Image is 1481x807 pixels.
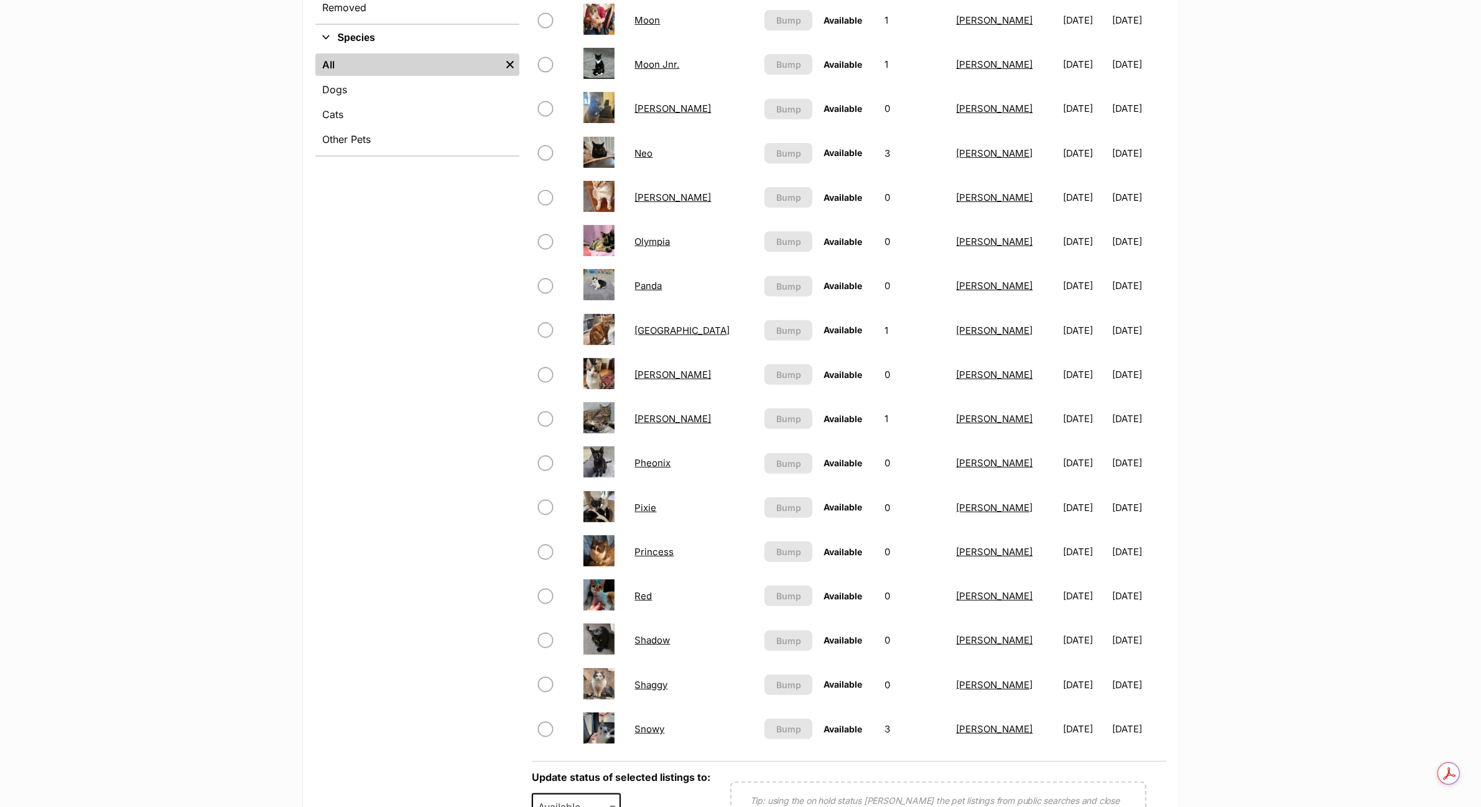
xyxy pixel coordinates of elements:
span: Available [824,325,862,335]
a: [PERSON_NAME] [957,723,1033,735]
span: Bump [776,280,801,293]
span: Bump [776,191,801,204]
a: [PERSON_NAME] [957,679,1033,691]
button: Bump [764,231,812,252]
td: [DATE] [1112,574,1164,617]
span: Available [824,413,862,424]
td: 0 [880,87,950,130]
a: [PERSON_NAME] [957,14,1033,26]
td: 0 [880,441,950,484]
td: [DATE] [1059,309,1111,352]
td: [DATE] [1059,87,1111,130]
td: [DATE] [1112,530,1164,573]
td: [DATE] [1059,574,1111,617]
a: Red [635,590,652,602]
a: [PERSON_NAME] [957,634,1033,646]
td: [DATE] [1059,663,1111,706]
td: [DATE] [1059,441,1111,484]
td: [DATE] [1059,353,1111,396]
a: [PERSON_NAME] [957,236,1033,247]
a: [PERSON_NAME] [957,369,1033,380]
td: [DATE] [1112,663,1164,706]
td: [DATE] [1112,176,1164,219]
td: 0 [880,574,950,617]
td: [DATE] [1112,353,1164,396]
td: [DATE] [1059,264,1111,307]
button: Bump [764,675,812,695]
span: Bump [776,589,801,602]
td: 0 [880,530,950,573]
td: 0 [880,220,950,263]
a: Shadow [635,634,671,646]
a: [PERSON_NAME] [957,546,1033,558]
span: Bump [776,324,801,337]
td: 0 [880,619,950,662]
span: Bump [776,501,801,514]
img: Pixie [583,491,615,522]
a: Moon Jnr. [635,58,680,70]
td: [DATE] [1112,309,1164,352]
button: Bump [764,99,812,119]
div: Species [315,51,519,155]
td: [DATE] [1059,619,1111,662]
a: [PERSON_NAME] [957,280,1033,292]
span: Bump [776,457,801,470]
button: Bump [764,542,812,562]
button: Bump [764,586,812,606]
span: Bump [776,545,801,558]
span: Available [824,458,862,468]
td: [DATE] [1059,530,1111,573]
button: Bump [764,364,812,385]
a: Panda [635,280,662,292]
td: [DATE] [1059,708,1111,750]
a: [PERSON_NAME] [957,590,1033,602]
a: Snowy [635,723,665,735]
td: [DATE] [1112,708,1164,750]
span: Bump [776,58,801,71]
span: Available [824,546,862,557]
a: [PERSON_NAME] [957,191,1033,203]
a: All [315,53,501,76]
button: Species [315,30,519,46]
a: [PERSON_NAME] [957,502,1033,514]
span: Bump [776,368,801,381]
span: Bump [776,678,801,691]
td: [DATE] [1059,397,1111,440]
button: Bump [764,719,812,739]
span: Bump [776,235,801,248]
td: [DATE] [1112,397,1164,440]
td: 0 [880,353,950,396]
a: [PERSON_NAME] [957,58,1033,70]
td: [DATE] [1059,220,1111,263]
a: Dogs [315,78,519,101]
a: Shaggy [635,679,668,691]
a: Remove filter [501,53,519,76]
button: Bump [764,630,812,651]
span: Available [824,635,862,645]
button: Bump [764,276,812,297]
td: 1 [880,309,950,352]
span: Available [824,236,862,247]
td: [DATE] [1112,441,1164,484]
td: 0 [880,176,950,219]
button: Bump [764,453,812,474]
td: [DATE] [1112,619,1164,662]
td: 0 [880,486,950,529]
button: Bump [764,143,812,164]
button: Bump [764,187,812,208]
a: [GEOGRAPHIC_DATA] [635,325,730,336]
button: Bump [764,54,812,75]
td: 1 [880,43,950,86]
span: Available [824,147,862,158]
a: Other Pets [315,128,519,150]
a: [PERSON_NAME] [635,191,712,203]
span: Available [824,15,862,25]
a: [PERSON_NAME] [957,413,1033,425]
button: Bump [764,10,812,30]
a: Pixie [635,502,657,514]
td: [DATE] [1112,43,1164,86]
a: [PERSON_NAME] [635,103,712,114]
a: [PERSON_NAME] [957,147,1033,159]
td: [DATE] [1059,176,1111,219]
td: [DATE] [1112,132,1164,175]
